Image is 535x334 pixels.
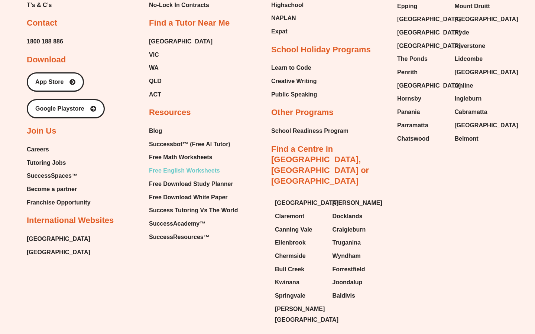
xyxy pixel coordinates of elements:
h2: Find a Tutor Near Me [149,18,230,29]
a: Free Download White Paper [149,192,238,203]
span: SuccessResources™ [149,232,210,243]
span: [GEOGRAPHIC_DATA] [27,233,90,245]
a: App Store [27,72,84,92]
span: Riverstone [455,40,486,52]
a: [GEOGRAPHIC_DATA] [397,14,447,25]
a: Penrith [397,67,447,78]
span: Google Playstore [35,106,84,112]
span: Online [455,80,473,91]
a: Find a Centre in [GEOGRAPHIC_DATA], [GEOGRAPHIC_DATA] or [GEOGRAPHIC_DATA] [271,144,369,186]
span: Blog [149,125,162,137]
span: Lidcombe [455,53,483,65]
a: Claremont [275,211,325,222]
span: [GEOGRAPHIC_DATA] [455,67,518,78]
span: QLD [149,76,162,87]
span: [PERSON_NAME][GEOGRAPHIC_DATA] [275,304,338,325]
a: [GEOGRAPHIC_DATA] [397,27,447,38]
span: Truganina [333,237,361,248]
a: [GEOGRAPHIC_DATA] [275,197,325,209]
a: Creative Writing [271,76,317,87]
a: Truganina [333,237,383,248]
span: SuccessAcademy™ [149,218,205,229]
a: Ryde [455,27,505,38]
span: Canning Vale [275,224,312,235]
iframe: Chat Widget [408,250,535,334]
span: Tutoring Jobs [27,157,66,168]
span: Forrestfield [333,264,365,275]
span: Free Download White Paper [149,192,228,203]
a: SuccessResources™ [149,232,238,243]
span: Belmont [455,133,479,144]
a: NAPLAN [271,13,307,24]
a: Docklands [333,211,383,222]
span: Creative Writing [271,76,317,87]
a: Learn to Code [271,62,317,73]
span: WA [149,62,159,73]
span: Wyndham [333,250,361,262]
span: Ingleburn [455,93,482,104]
a: Franchise Opportunity [27,197,91,208]
a: Expat [271,26,307,37]
span: Ryde [455,27,469,38]
span: Craigieburn [333,224,366,235]
span: App Store [35,79,64,85]
a: Epping [397,1,447,12]
a: ACT [149,89,213,100]
a: Ellenbrook [275,237,325,248]
a: [GEOGRAPHIC_DATA] [455,120,505,131]
span: Chatswood [397,133,429,144]
span: Free English Worksheets [149,165,220,176]
span: NAPLAN [271,13,296,24]
a: Springvale [275,290,325,301]
span: Epping [397,1,417,12]
a: Success Tutoring Vs The World [149,205,238,216]
span: Joondalup [333,277,363,288]
span: [GEOGRAPHIC_DATA] [397,14,461,25]
span: Kwinana [275,277,299,288]
span: [PERSON_NAME] [333,197,382,209]
span: Free Download Study Planner [149,179,233,190]
a: [GEOGRAPHIC_DATA] [397,40,447,52]
a: [PERSON_NAME][GEOGRAPHIC_DATA] [275,304,325,325]
span: Bull Creek [275,264,304,275]
span: Careers [27,144,49,155]
span: Free Math Worksheets [149,152,212,163]
a: WA [149,62,213,73]
a: School Readiness Program [271,125,348,137]
a: Forrestfield [333,264,383,275]
span: Docklands [333,211,363,222]
a: The Ponds [397,53,447,65]
a: SuccessSpaces™ [27,170,91,181]
span: Parramatta [397,120,428,131]
h2: International Websites [27,215,114,226]
span: Cabramatta [455,107,487,118]
h2: Join Us [27,126,56,137]
span: Baldivis [333,290,355,301]
span: The Ponds [397,53,428,65]
span: Public Speaking [271,89,317,100]
span: Ellenbrook [275,237,306,248]
a: Craigieburn [333,224,383,235]
span: Panania [397,107,420,118]
a: 1800 188 886 [27,36,63,47]
a: SuccessAcademy™ [149,218,238,229]
a: Tutoring Jobs [27,157,91,168]
a: QLD [149,76,213,87]
span: Expat [271,26,288,37]
span: Claremont [275,211,304,222]
span: Become a partner [27,184,77,195]
a: Parramatta [397,120,447,131]
span: [GEOGRAPHIC_DATA] [397,40,461,52]
a: Free Math Worksheets [149,152,238,163]
a: Free Download Study Planner [149,179,238,190]
h2: Resources [149,107,191,118]
a: [GEOGRAPHIC_DATA] [455,67,505,78]
a: Blog [149,125,238,137]
span: Successbot™ (Free AI Tutor) [149,139,230,150]
span: [GEOGRAPHIC_DATA] [149,36,213,47]
a: Ingleburn [455,93,505,104]
a: [GEOGRAPHIC_DATA] [27,247,90,258]
a: Lidcombe [455,53,505,65]
h2: School Holiday Programs [271,45,371,55]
